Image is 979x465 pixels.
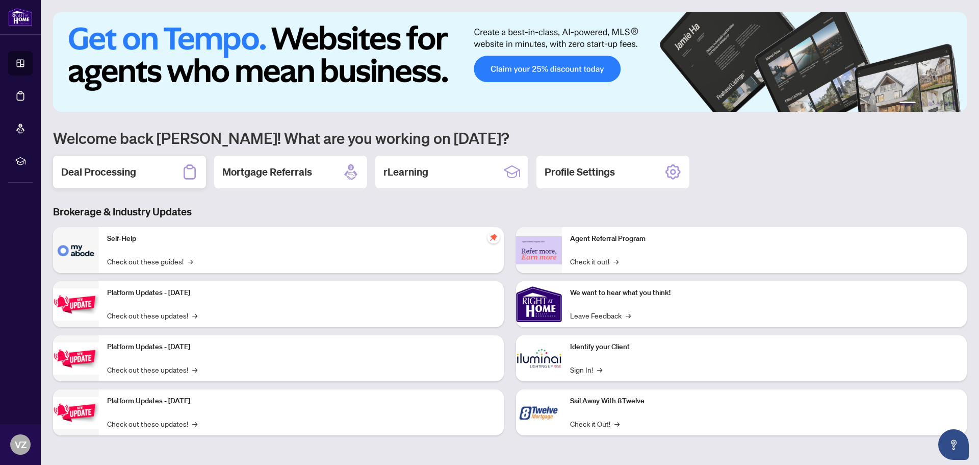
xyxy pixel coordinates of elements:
[570,418,620,429] a: Check it Out!→
[936,102,940,106] button: 4
[570,364,602,375] a: Sign In!→
[107,233,496,244] p: Self-Help
[107,396,496,407] p: Platform Updates - [DATE]
[107,310,197,321] a: Check out these updates!→
[614,418,620,429] span: →
[928,102,932,106] button: 3
[107,364,197,375] a: Check out these updates!→
[944,102,948,106] button: 5
[15,437,27,452] span: VZ
[626,310,631,321] span: →
[516,236,562,264] img: Agent Referral Program
[952,102,957,106] button: 6
[192,418,197,429] span: →
[570,341,959,353] p: Identify your Client
[61,165,136,179] h2: Deal Processing
[938,429,969,460] button: Open asap
[383,165,428,179] h2: rLearning
[192,364,197,375] span: →
[613,256,619,267] span: →
[53,12,967,112] img: Slide 0
[570,396,959,407] p: Sail Away With 8Twelve
[107,341,496,353] p: Platform Updates - [DATE]
[107,287,496,299] p: Platform Updates - [DATE]
[188,256,193,267] span: →
[107,418,197,429] a: Check out these updates!→
[597,364,602,375] span: →
[516,335,562,381] img: Identify your Client
[570,310,631,321] a: Leave Feedback→
[192,310,197,321] span: →
[570,256,619,267] a: Check it out!→
[487,231,500,243] span: pushpin
[8,8,33,27] img: logo
[516,281,562,327] img: We want to hear what you think!
[53,205,967,219] h3: Brokerage & Industry Updates
[222,165,312,179] h2: Mortgage Referrals
[107,256,193,267] a: Check out these guides!→
[899,102,916,106] button: 1
[920,102,924,106] button: 2
[516,389,562,435] img: Sail Away With 8Twelve
[570,287,959,299] p: We want to hear what you think!
[570,233,959,244] p: Agent Referral Program
[53,227,99,273] img: Self-Help
[53,397,99,429] img: Platform Updates - June 23, 2025
[53,128,967,148] h1: Welcome back [PERSON_NAME]! What are you working on [DATE]?
[53,288,99,321] img: Platform Updates - July 21, 2025
[53,342,99,375] img: Platform Updates - July 8, 2025
[545,165,615,179] h2: Profile Settings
